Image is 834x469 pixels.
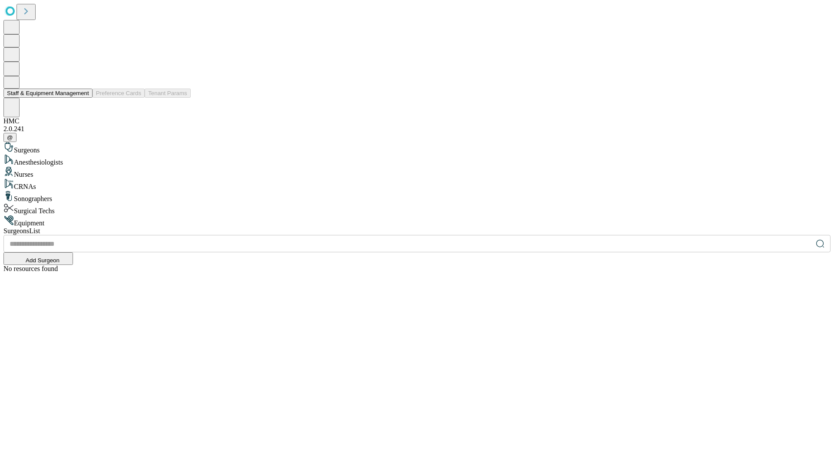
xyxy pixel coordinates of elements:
[3,133,17,142] button: @
[3,178,831,191] div: CRNAs
[93,89,145,98] button: Preference Cards
[3,215,831,227] div: Equipment
[3,166,831,178] div: Nurses
[7,134,13,141] span: @
[3,154,831,166] div: Anesthesiologists
[3,203,831,215] div: Surgical Techs
[3,227,831,235] div: Surgeons List
[3,89,93,98] button: Staff & Equipment Management
[3,265,831,273] div: No resources found
[26,257,60,264] span: Add Surgeon
[3,191,831,203] div: Sonographers
[3,142,831,154] div: Surgeons
[3,125,831,133] div: 2.0.241
[3,117,831,125] div: HMC
[145,89,191,98] button: Tenant Params
[3,252,73,265] button: Add Surgeon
